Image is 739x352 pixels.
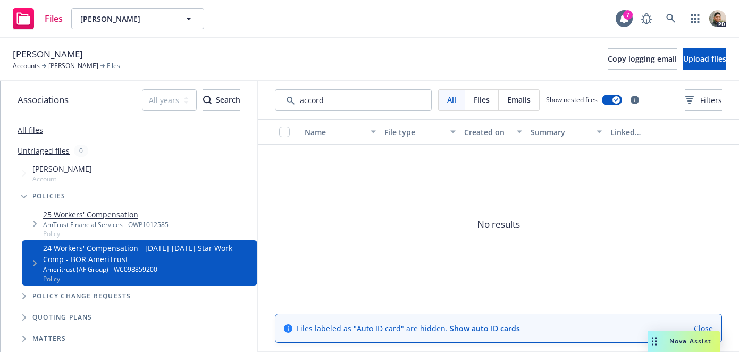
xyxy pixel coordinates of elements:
[18,145,70,156] a: Untriaged files
[9,4,67,33] a: Files
[32,336,66,342] span: Matters
[32,163,92,174] span: [PERSON_NAME]
[685,95,722,106] span: Filters
[685,8,706,29] a: Switch app
[107,61,120,71] span: Files
[683,48,726,70] button: Upload files
[660,8,682,29] a: Search
[384,127,444,138] div: File type
[300,119,380,145] button: Name
[71,8,204,29] button: [PERSON_NAME]
[18,93,69,107] span: Associations
[610,127,682,138] div: Linked associations
[464,127,510,138] div: Created on
[203,89,240,111] button: SearchSearch
[279,127,290,137] input: Select all
[709,10,726,27] img: photo
[43,265,253,274] div: Ameritrust (AF Group) - WC098859200
[43,229,169,238] span: Policy
[669,337,711,346] span: Nova Assist
[13,61,40,71] a: Accounts
[297,323,520,334] span: Files labeled as "Auto ID card" are hidden.
[32,314,93,321] span: Quoting plans
[507,94,531,105] span: Emails
[683,54,726,64] span: Upload files
[636,8,657,29] a: Report a Bug
[450,323,520,333] a: Show auto ID cards
[258,145,739,304] span: No results
[546,95,598,104] span: Show nested files
[648,331,720,352] button: Nova Assist
[32,293,131,299] span: Policy change requests
[460,119,526,145] button: Created on
[474,94,490,105] span: Files
[43,220,169,229] div: AmTrust Financial Services - OWP1012585
[80,13,172,24] span: [PERSON_NAME]
[694,323,713,334] a: Close
[305,127,364,138] div: Name
[685,89,722,111] button: Filters
[203,90,240,110] div: Search
[45,14,63,23] span: Files
[48,61,98,71] a: [PERSON_NAME]
[43,274,253,283] span: Policy
[447,94,456,105] span: All
[606,119,686,145] button: Linked associations
[43,209,169,220] a: 25 Workers' Compensation
[275,89,432,111] input: Search by keyword...
[531,127,590,138] div: Summary
[648,331,661,352] div: Drag to move
[43,242,253,265] a: 24 Workers' Compensation - [DATE]-[DATE] Star Work Comp - BOR AmeriTrust
[32,193,66,199] span: Policies
[608,48,677,70] button: Copy logging email
[623,10,633,20] div: 7
[32,174,92,183] span: Account
[18,125,43,135] a: All files
[74,145,88,157] div: 0
[700,95,722,106] span: Filters
[526,119,606,145] button: Summary
[13,47,83,61] span: [PERSON_NAME]
[203,96,212,104] svg: Search
[380,119,460,145] button: File type
[608,54,677,64] span: Copy logging email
